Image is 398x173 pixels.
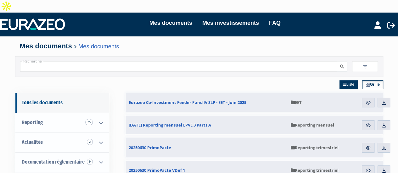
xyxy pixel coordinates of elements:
a: FAQ [269,19,281,27]
a: Grille [362,80,383,89]
a: 20250630 PrimoPacte [126,138,288,157]
a: Mes investissements [202,19,259,27]
img: download.svg [381,145,387,151]
a: Mes documents [78,43,119,50]
img: filter.svg [362,64,368,70]
span: 20250630 PrimoPacte VDef 1 [129,167,185,173]
span: 20250630 PrimoPacte [129,145,171,150]
span: 25 [85,119,93,125]
img: grid.svg [366,83,370,87]
a: [DATE] Reporting mensuel EPVE 3 Parts A [126,116,288,134]
span: Reporting trimestriel [291,167,339,173]
span: EET [291,100,302,105]
a: Reporting 25 [15,113,109,132]
span: Actualités [22,139,43,145]
a: Liste [339,80,358,89]
input: Recherche [20,61,337,72]
a: Actualités 2 [15,132,109,152]
a: Documentation règlementaire 9 [15,152,109,172]
img: eye.svg [365,122,371,128]
span: Documentation règlementaire [22,159,85,165]
h4: Mes documents [20,42,378,50]
span: Reporting trimestriel [291,145,339,150]
span: Reporting [22,119,43,125]
span: 2 [87,139,93,145]
a: Tous les documents [15,93,109,113]
a: Mes documents [149,19,192,27]
span: 9 [87,159,93,165]
span: [DATE] Reporting mensuel EPVE 3 Parts A [129,122,211,128]
img: download.svg [381,122,387,128]
img: eye.svg [365,145,371,151]
a: Eurazeo Co-Investment Feeder Fund IV SLP - EET - Juin 2025 [126,93,288,112]
span: Eurazeo Co-Investment Feeder Fund IV SLP - EET - Juin 2025 [129,100,246,105]
span: Reporting mensuel [291,122,334,128]
img: download.svg [381,100,387,105]
img: eye.svg [365,100,371,105]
